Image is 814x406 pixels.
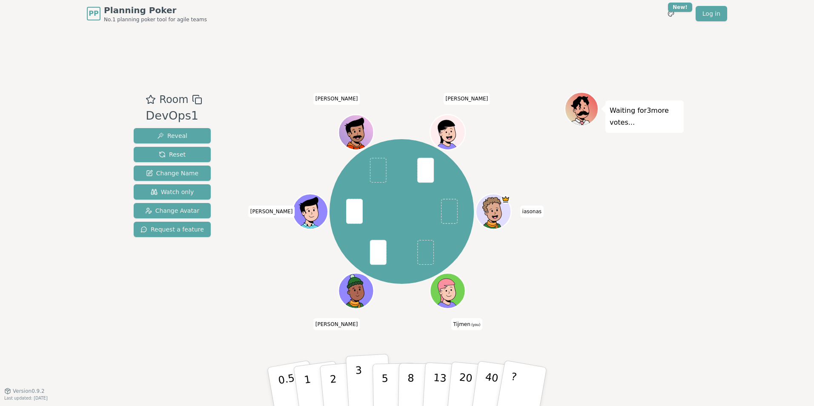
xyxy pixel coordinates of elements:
button: Change Name [134,166,211,181]
span: iasonas is the host [501,195,510,204]
button: Reset [134,147,211,162]
span: Click to change your name [313,318,360,330]
span: Click to change your name [248,206,295,217]
span: Click to change your name [520,206,544,217]
span: Reveal [157,132,187,140]
span: Version 0.9.2 [13,388,45,395]
button: Click to change your avatar [431,274,464,307]
div: DevOps1 [146,107,202,125]
button: Version0.9.2 [4,388,45,395]
span: (you) [470,323,481,327]
button: Reveal [134,128,211,143]
div: New! [668,3,692,12]
span: Click to change your name [313,93,360,105]
span: Change Name [146,169,198,177]
span: PP [89,9,98,19]
button: Change Avatar [134,203,211,218]
a: PPPlanning PokerNo.1 planning poker tool for agile teams [87,4,207,23]
span: Request a feature [140,225,204,234]
p: Waiting for 3 more votes... [610,105,679,129]
button: New! [663,6,679,21]
span: Click to change your name [451,318,483,330]
button: Add as favourite [146,92,156,107]
span: Watch only [151,188,194,196]
a: Log in [696,6,727,21]
button: Request a feature [134,222,211,237]
span: Planning Poker [104,4,207,16]
span: Reset [159,150,186,159]
span: Last updated: [DATE] [4,396,48,400]
span: No.1 planning poker tool for agile teams [104,16,207,23]
span: Change Avatar [145,206,200,215]
span: Room [159,92,188,107]
button: Watch only [134,184,211,200]
span: Click to change your name [444,93,490,105]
